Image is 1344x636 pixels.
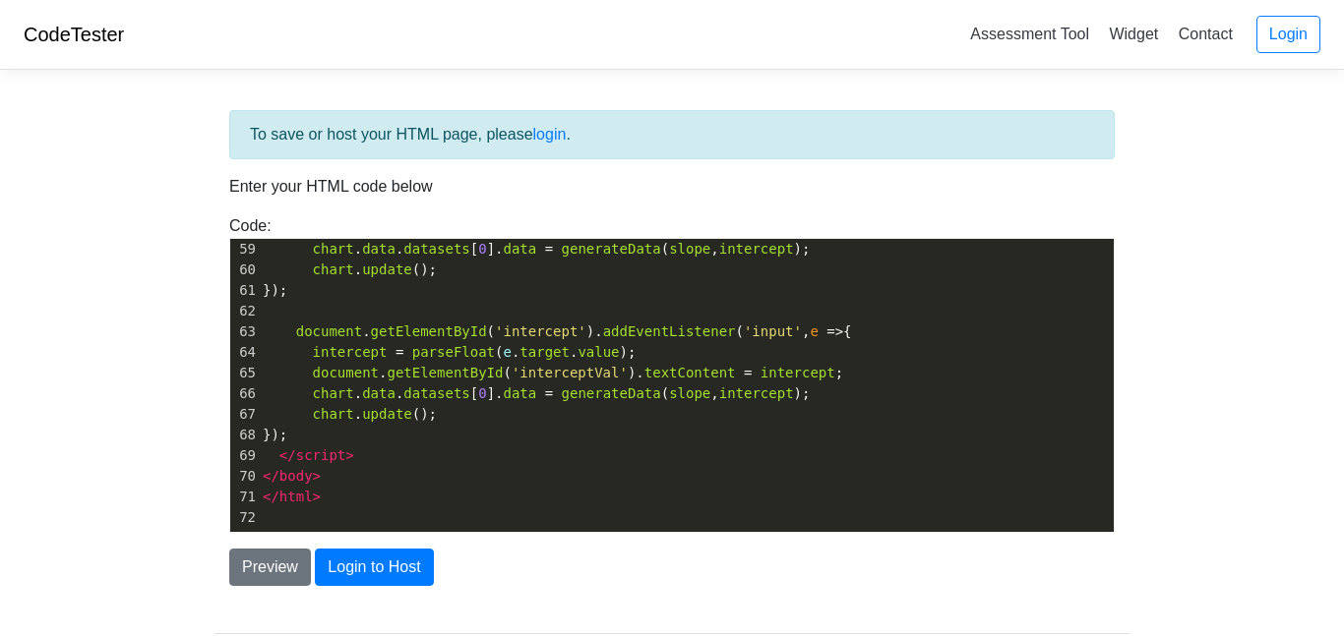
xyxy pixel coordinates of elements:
span: slope [669,385,710,401]
div: 71 [230,487,259,507]
a: Assessment Tool [962,18,1097,50]
div: 70 [230,466,259,487]
span: target [519,344,570,360]
span: </ [263,468,279,484]
a: login [533,126,567,143]
div: 65 [230,363,259,383]
div: 64 [230,342,259,363]
span: chart [313,241,354,257]
span: = [744,365,752,380]
span: addEventListener [603,323,736,339]
span: e [810,323,818,339]
span: data [504,241,537,257]
div: 61 [230,280,259,301]
span: = [396,344,403,360]
span: intercept [719,385,794,401]
span: generateData [562,385,661,401]
span: update [362,406,412,422]
a: Login [1256,16,1320,53]
span: }); [263,427,287,442]
div: 66 [230,383,259,404]
span: > [345,447,353,463]
span: = [545,241,553,257]
span: => [826,323,843,339]
span: }); [263,282,287,298]
div: 63 [230,321,259,342]
div: 69 [230,445,259,466]
span: chart [313,385,354,401]
span: textContent [644,365,736,380]
span: slope [669,241,710,257]
span: data [504,385,537,401]
span: data [362,385,396,401]
span: intercept [313,344,388,360]
span: generateData [562,241,661,257]
span: getElementById [371,323,487,339]
span: datasets [403,385,469,401]
span: </ [279,447,296,463]
div: 68 [230,425,259,445]
div: 72 [230,507,259,528]
span: . (); [263,261,437,277]
span: . ( ). ; [263,365,843,380]
span: 0 [478,241,486,257]
span: document [296,323,362,339]
span: 'intercept' [495,323,586,339]
span: = [545,385,553,401]
div: 62 [230,301,259,321]
span: value [578,344,619,360]
p: Enter your HTML code below [229,175,1115,199]
button: Login to Host [315,549,433,586]
span: > [313,489,321,504]
span: chart [313,406,354,422]
span: </ [263,489,279,504]
span: html [279,489,313,504]
span: 'interceptVal' [512,365,628,380]
span: e [503,344,511,360]
span: update [362,261,412,277]
span: parseFloat [412,344,495,360]
div: Code: [214,214,1130,533]
span: chart [313,261,354,277]
span: ( . . ); [263,344,636,360]
span: intercept [719,241,794,257]
span: intercept [761,365,835,380]
button: Preview [229,549,311,586]
span: getElementById [387,365,503,380]
a: CodeTester [24,24,124,45]
div: To save or host your HTML page, please . [229,110,1115,159]
span: document [313,365,379,380]
a: Widget [1101,18,1166,50]
span: body [279,468,313,484]
span: . . [ ]. ( , ); [263,385,811,401]
span: . (); [263,406,437,422]
span: script [296,447,346,463]
span: 0 [478,385,486,401]
div: 60 [230,260,259,280]
div: 67 [230,404,259,425]
span: . . [ ]. ( , ); [263,241,811,257]
span: datasets [403,241,469,257]
span: 'input' [744,323,802,339]
span: > [313,468,321,484]
a: Contact [1171,18,1241,50]
span: . ( ). ( , { [263,323,852,339]
span: data [362,241,396,257]
div: 59 [230,239,259,260]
